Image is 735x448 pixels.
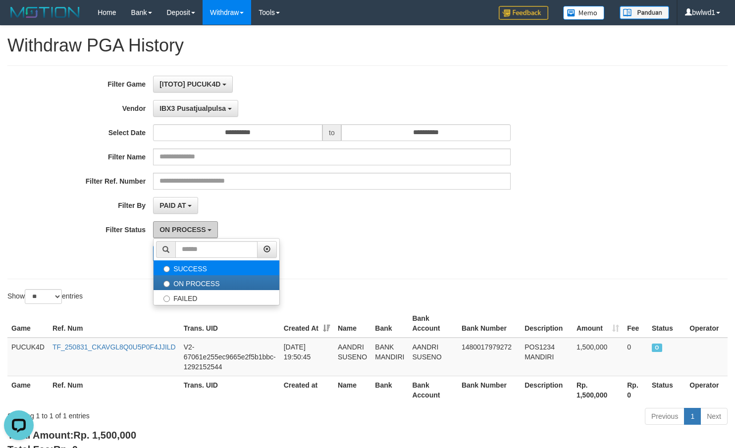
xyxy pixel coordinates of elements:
th: Fee [623,309,648,338]
th: Operator [685,309,728,338]
span: ON PROCESS [159,226,206,234]
img: Button%20Memo.svg [563,6,605,20]
th: Rp. 1,500,000 [573,376,623,404]
td: AANDRI SUSENO [334,338,371,376]
th: Created At: activate to sort column ascending [280,309,334,338]
td: POS1234 MANDIRI [521,338,573,376]
span: to [322,124,341,141]
td: 1480017979272 [458,338,521,376]
th: Bank [371,309,408,338]
button: Open LiveChat chat widget [4,4,34,34]
label: Show entries [7,289,83,304]
th: Ref. Num [49,309,180,338]
button: [ITOTO] PUCUK4D [153,76,233,93]
th: Name [334,309,371,338]
td: 0 [623,338,648,376]
input: ON PROCESS [163,281,170,287]
th: Bank Account [408,309,457,338]
td: [DATE] 19:50:45 [280,338,334,376]
label: FAILED [154,290,279,305]
select: Showentries [25,289,62,304]
button: PAID AT [153,197,198,214]
th: Bank Number [458,376,521,404]
input: SUCCESS [163,266,170,272]
th: Description [521,376,573,404]
span: IBX3 Pusatjualpulsa [159,104,226,112]
th: Rp. 0 [623,376,648,404]
td: AANDRI SUSENO [408,338,457,376]
th: Bank [371,376,408,404]
label: ON PROCESS [154,275,279,290]
th: Trans. UID [180,376,280,404]
h1: Withdraw PGA History [7,36,728,55]
button: ON PROCESS [153,221,218,238]
img: MOTION_logo.png [7,5,83,20]
th: Game [7,376,49,404]
td: BANK MANDIRI [371,338,408,376]
img: panduan.png [620,6,669,19]
a: Previous [645,408,684,425]
div: Showing 1 to 1 of 1 entries [7,407,299,421]
th: Amount: activate to sort column ascending [573,309,623,338]
th: Operator [685,376,728,404]
span: Rp. 1,500,000 [73,430,136,441]
span: ON PROCESS [652,344,662,352]
img: Feedback.jpg [499,6,548,20]
th: Bank Account [408,376,457,404]
td: V2-67061e255ec9665e2f5b1bbc-1292152544 [180,338,280,376]
a: TF_250831_CKAVGL8Q0U5P0F4JJILD [52,343,176,351]
span: [ITOTO] PUCUK4D [159,80,220,88]
th: Trans. UID [180,309,280,338]
label: SUCCESS [154,260,279,275]
th: Ref. Num [49,376,180,404]
th: Description [521,309,573,338]
th: Created at [280,376,334,404]
th: Status [648,309,685,338]
th: Game [7,309,49,338]
th: Name [334,376,371,404]
input: FAILED [163,296,170,302]
span: PAID AT [159,201,186,209]
td: PUCUK4D [7,338,49,376]
td: 1,500,000 [573,338,623,376]
b: Total Amount: [7,430,136,441]
a: 1 [684,408,701,425]
th: Bank Number [458,309,521,338]
button: IBX3 Pusatjualpulsa [153,100,238,117]
th: Status [648,376,685,404]
a: Next [700,408,728,425]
